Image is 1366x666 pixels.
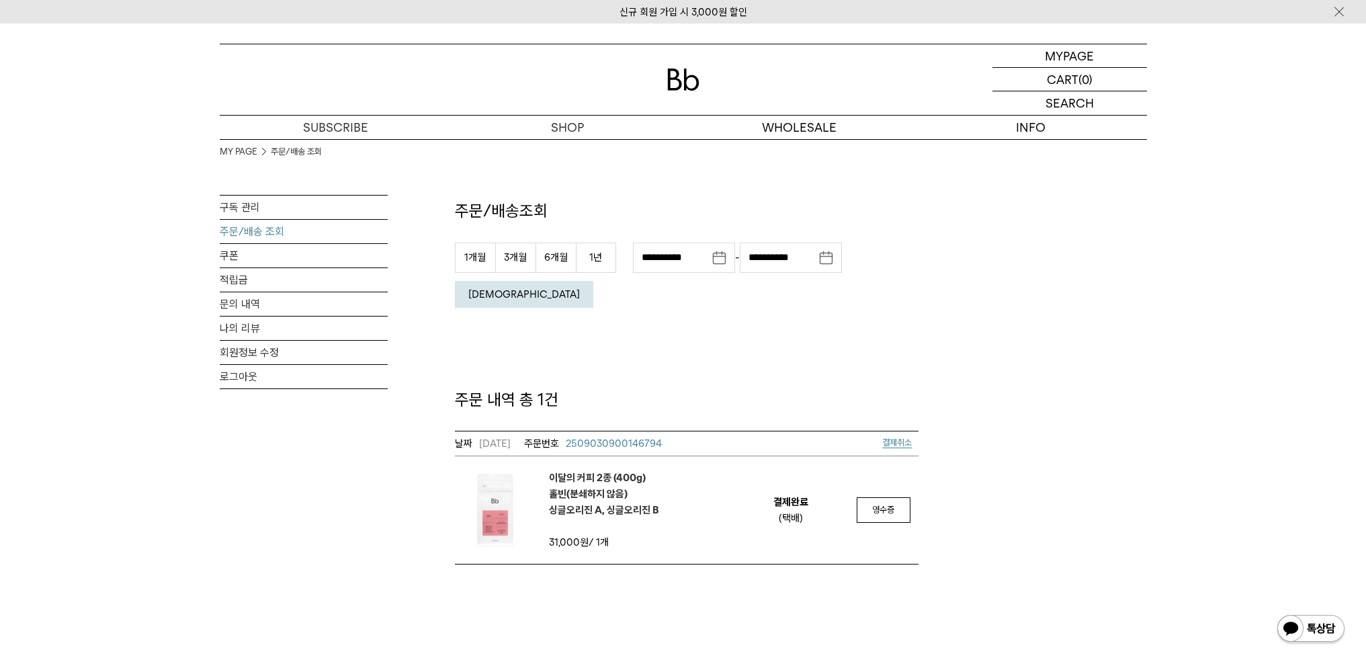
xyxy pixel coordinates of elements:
[992,68,1147,91] a: CART (0)
[220,268,388,292] a: 적립금
[220,116,452,139] a: SUBSCRIBE
[455,435,511,452] em: [DATE]
[455,388,919,411] p: 주문 내역 총 1건
[220,145,257,159] a: MY PAGE
[1045,91,1094,115] p: SEARCH
[220,196,388,219] a: 구독 관리
[220,292,388,316] a: 문의 내역
[220,317,388,340] a: 나의 리뷰
[667,69,699,91] img: 로고
[992,44,1147,68] a: MYPAGE
[220,244,388,267] a: 쿠폰
[220,341,388,364] a: 회원정보 수정
[549,536,589,548] strong: 31,000원
[872,505,894,515] span: 영수증
[220,365,388,388] a: 로그아웃
[549,534,663,550] td: / 1개
[271,145,322,159] a: 주문/배송 조회
[857,497,910,523] a: 영수증
[566,438,662,450] span: 2509030900146794
[633,243,842,273] div: -
[524,435,662,452] a: 2509030900146794
[882,438,912,448] a: 결제취소
[882,438,912,448] span: 결제취소
[455,470,536,550] img: 이달의 커피
[452,116,683,139] a: SHOP
[1045,44,1094,67] p: MYPAGE
[220,220,388,243] a: 주문/배송 조회
[455,281,593,308] button: [DEMOGRAPHIC_DATA]
[1078,68,1093,91] p: (0)
[549,470,659,518] a: 이달의 커피 2종 (400g)홀빈(분쇄하지 않음)싱글오리진 A, 싱글오리진 B
[1047,68,1078,91] p: CART
[1276,614,1346,646] img: 카카오톡 채널 1:1 채팅 버튼
[468,288,580,300] em: [DEMOGRAPHIC_DATA]
[620,6,747,18] a: 신규 회원 가입 시 3,000원 할인
[683,116,915,139] p: WHOLESALE
[915,116,1147,139] p: INFO
[455,200,919,222] p: 주문/배송조회
[536,243,576,273] button: 6개월
[455,243,495,273] button: 1개월
[549,470,659,518] em: 이달의 커피 2종 (400g) 홀빈(분쇄하지 않음) 싱글오리진 A, 싱글오리진 B
[779,510,803,526] div: (택배)
[773,494,808,510] em: 결제완료
[576,243,616,273] button: 1년
[495,243,536,273] button: 3개월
